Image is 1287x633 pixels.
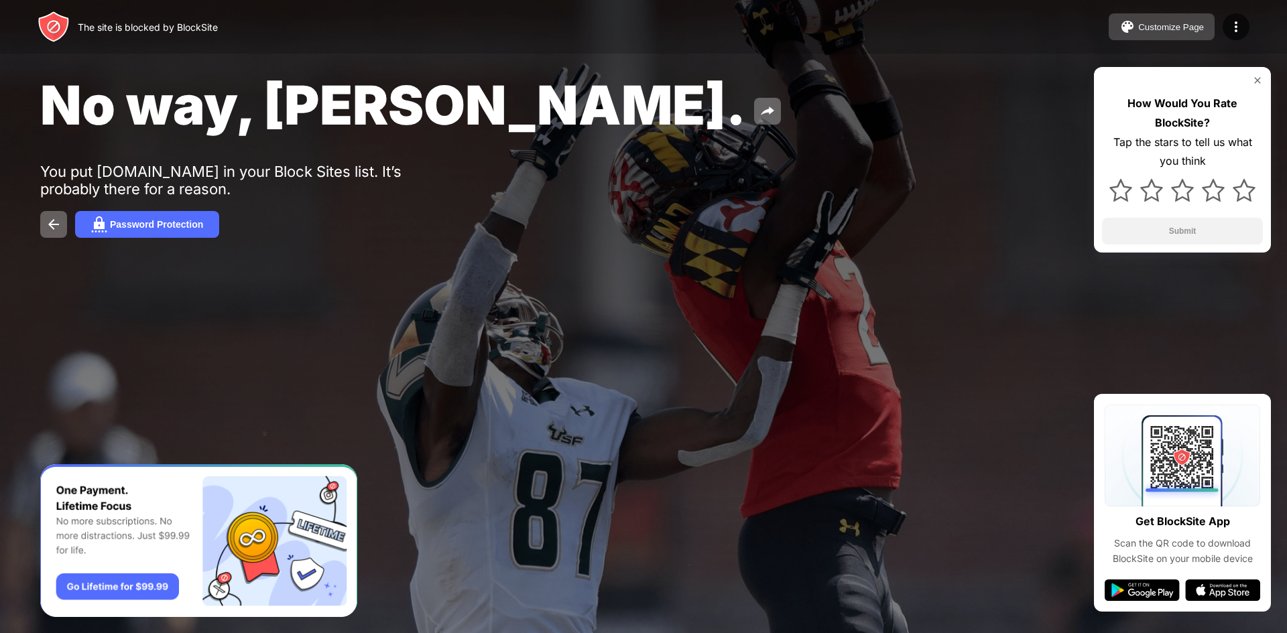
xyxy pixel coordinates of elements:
[1185,579,1260,601] img: app-store.svg
[1102,133,1263,171] div: Tap the stars to tell us what you think
[1136,512,1230,531] div: Get BlockSite App
[759,103,776,119] img: share.svg
[1105,536,1260,566] div: Scan the QR code to download BlockSite on your mobile device
[110,219,203,230] div: Password Protection
[1105,579,1180,601] img: google-play.svg
[91,216,107,232] img: password.svg
[1102,94,1263,133] div: How Would You Rate BlockSite?
[40,72,746,137] span: No way, [PERSON_NAME].
[1105,405,1260,506] img: qrcode.svg
[1252,75,1263,86] img: rate-us-close.svg
[1202,179,1225,202] img: star.svg
[1102,218,1263,244] button: Submit
[1138,22,1204,32] div: Customize Page
[1171,179,1194,202] img: star.svg
[46,216,62,232] img: back.svg
[40,163,454,198] div: You put [DOMAIN_NAME] in your Block Sites list. It’s probably there for a reason.
[38,11,70,43] img: header-logo.svg
[1109,13,1215,40] button: Customize Page
[1228,19,1244,35] img: menu-icon.svg
[75,211,219,238] button: Password Protection
[1109,179,1132,202] img: star.svg
[1119,19,1136,35] img: pallet.svg
[1140,179,1163,202] img: star.svg
[1233,179,1255,202] img: star.svg
[78,21,218,33] div: The site is blocked by BlockSite
[40,464,357,618] iframe: Banner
